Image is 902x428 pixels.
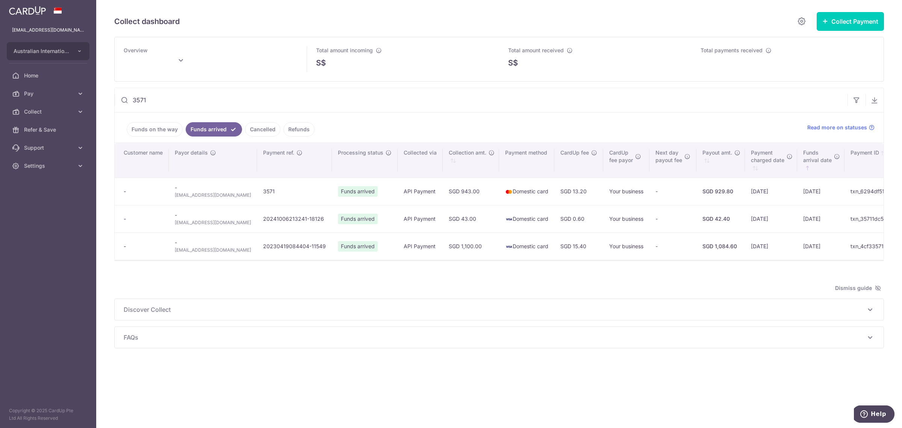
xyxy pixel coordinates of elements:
div: SGD 1,084.60 [702,243,739,250]
span: Pay [24,90,74,97]
th: Paymentcharged date : activate to sort column ascending [745,143,797,178]
td: txn_4cf33571788 [844,232,900,260]
span: Overview [124,47,148,53]
span: Discover Collect [124,305,866,314]
a: Funds on the way [127,122,183,137]
td: - [169,232,257,260]
span: Collect [24,108,74,115]
td: - [649,232,696,260]
img: visa-sm-192604c4577d2d35970c8ed26b86981c2741ebd56154ab54ad91a526f0f24972.png [505,243,513,250]
td: [DATE] [745,205,797,232]
iframe: Opens a widget where you can find more information [854,405,894,424]
th: Collected via [398,143,443,178]
span: Help [17,5,32,12]
td: API Payment [398,232,443,260]
td: Your business [603,232,649,260]
span: CardUp fee [560,149,589,156]
th: Customer name [115,143,169,178]
span: Home [24,72,74,79]
span: Payment charged date [751,149,784,164]
td: 20230419084404-11549 [257,232,332,260]
span: CardUp fee payor [609,149,633,164]
th: Payment method [499,143,554,178]
span: Next day payout fee [655,149,682,164]
span: FAQs [124,333,866,342]
td: SGD 15.40 [554,232,603,260]
td: Domestic card [499,232,554,260]
th: Payout amt. : activate to sort column ascending [696,143,745,178]
td: 20241006213241-18126 [257,205,332,232]
span: S$ [316,57,326,68]
td: [DATE] [745,232,797,260]
div: - [124,243,163,250]
span: Payout amt. [702,149,732,156]
span: Settings [24,162,74,170]
span: Total payments received [701,47,763,53]
span: Australian International School Pte Ltd [14,47,69,55]
td: [DATE] [745,178,797,205]
span: Support [24,144,74,152]
td: SGD 943.00 [443,178,499,205]
td: SGD 0.60 [554,205,603,232]
div: - [124,215,163,223]
span: Read more on statuses [807,124,867,131]
div: - [124,188,163,195]
td: SGD 13.20 [554,178,603,205]
td: Domestic card [499,205,554,232]
span: Funds arrived [338,214,378,224]
th: Next daypayout fee [649,143,696,178]
span: [EMAIL_ADDRESS][DOMAIN_NAME] [175,219,251,226]
td: [DATE] [797,232,844,260]
td: - [649,178,696,205]
h5: Collect dashboard [114,15,180,27]
span: Funds arrived [338,241,378,252]
th: Collection amt. : activate to sort column ascending [443,143,499,178]
td: SGD 1,100.00 [443,232,499,260]
span: Funds arrival date [803,149,832,164]
span: Collection amt. [449,149,486,156]
a: Refunds [283,122,315,137]
span: Processing status [338,149,383,156]
td: - [169,178,257,205]
a: Read more on statuses [807,124,875,131]
th: CardUp fee [554,143,603,178]
td: - [649,205,696,232]
span: Dismiss guide [835,284,881,293]
span: Funds arrived [338,186,378,197]
td: - [169,205,257,232]
span: S$ [508,57,518,68]
td: txn_6294df51c5e [844,178,900,205]
span: Total amount received [508,47,564,53]
img: visa-sm-192604c4577d2d35970c8ed26b86981c2741ebd56154ab54ad91a526f0f24972.png [505,216,513,223]
td: Domestic card [499,178,554,205]
th: Processing status [332,143,398,178]
div: SGD 929.80 [702,188,739,195]
div: SGD 42.40 [702,215,739,223]
th: CardUpfee payor [603,143,649,178]
td: txn_35711dc52bd [844,205,900,232]
p: FAQs [124,333,875,342]
button: Australian International School Pte Ltd [7,42,89,60]
span: Payor details [175,149,208,156]
th: Payment ID: activate to sort column ascending [844,143,900,178]
a: Cancelled [245,122,280,137]
span: [EMAIL_ADDRESS][DOMAIN_NAME] [175,246,251,254]
span: Payment ref. [263,149,294,156]
span: [EMAIL_ADDRESS][DOMAIN_NAME] [175,191,251,199]
td: SGD 43.00 [443,205,499,232]
td: Your business [603,205,649,232]
th: Payor details [169,143,257,178]
p: Discover Collect [124,305,875,314]
td: [DATE] [797,205,844,232]
input: Search [115,88,848,112]
img: CardUp [9,6,46,15]
button: Collect Payment [817,12,884,31]
th: Payment ref. [257,143,332,178]
td: [DATE] [797,178,844,205]
img: mastercard-sm-87a3fd1e0bddd137fecb07648320f44c262e2538e7db6024463105ddbc961eb2.png [505,188,513,196]
th: Fundsarrival date : activate to sort column ascending [797,143,844,178]
span: Total amount incoming [316,47,373,53]
td: API Payment [398,205,443,232]
td: API Payment [398,178,443,205]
